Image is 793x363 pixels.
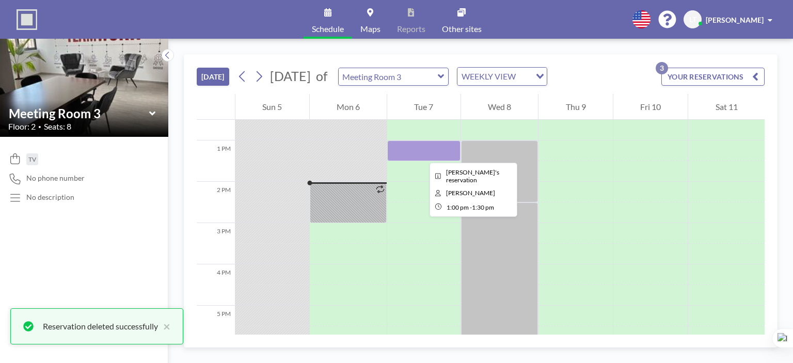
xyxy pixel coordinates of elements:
div: 3 PM [197,223,235,264]
span: Maps [360,25,380,33]
span: Reports [397,25,425,33]
input: Meeting Room 3 [339,68,438,85]
span: [DATE] [270,68,311,84]
button: close [158,320,170,333]
img: organization-logo [17,9,37,30]
div: Search for option [457,68,547,85]
div: Wed 8 [461,94,538,120]
input: Meeting Room 3 [9,106,149,121]
span: Seats: 8 [44,121,71,132]
div: 12 PM [197,99,235,140]
div: Sun 5 [235,94,309,120]
div: 2 PM [197,182,235,223]
p: 3 [656,62,668,74]
div: 1 PM [197,140,235,182]
span: - [470,203,472,211]
span: • [38,123,41,130]
span: LT [689,15,696,24]
span: Other sites [442,25,482,33]
div: 5 PM [197,306,235,347]
div: Reservation deleted successfully [43,320,158,333]
button: YOUR RESERVATIONS3 [661,68,765,86]
div: 4 PM [197,264,235,306]
div: Sat 11 [688,94,765,120]
span: Floor: 2 [8,121,36,132]
div: Mon 6 [310,94,387,120]
span: TV [28,155,36,163]
span: Larisa Tasciuc [446,189,495,197]
div: No description [26,193,74,202]
span: [PERSON_NAME] [706,15,764,24]
span: 1:00 PM [447,203,469,211]
div: Tue 7 [387,94,461,120]
span: 1:30 PM [472,203,494,211]
span: of [316,68,327,84]
span: Schedule [312,25,344,33]
span: No phone number [26,173,85,183]
span: WEEKLY VIEW [459,70,518,83]
div: Fri 10 [613,94,688,120]
div: Thu 9 [538,94,613,120]
button: [DATE] [197,68,229,86]
input: Search for option [519,70,530,83]
span: Larisa's reservation [446,168,499,184]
